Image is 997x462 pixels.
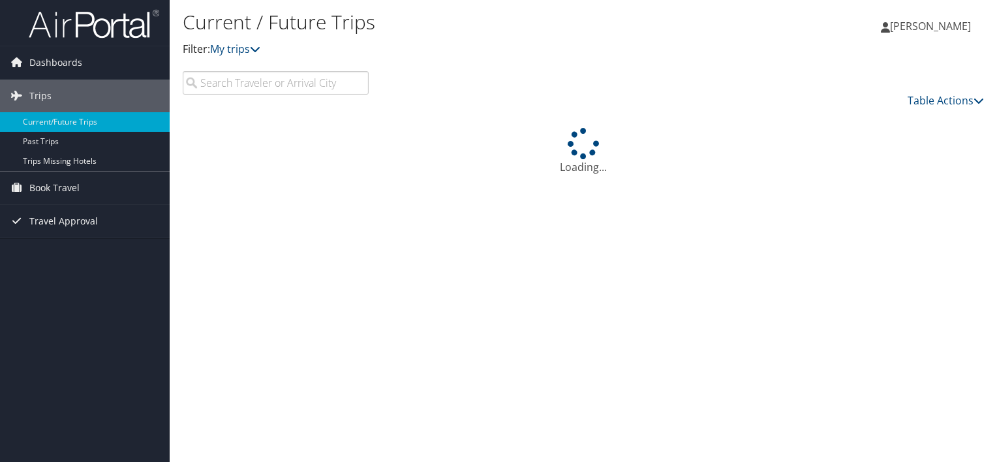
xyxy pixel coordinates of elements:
p: Filter: [183,41,717,58]
span: [PERSON_NAME] [890,19,971,33]
h1: Current / Future Trips [183,8,717,36]
div: Loading... [183,128,984,175]
span: Trips [29,80,52,112]
a: [PERSON_NAME] [881,7,984,46]
a: My trips [210,42,260,56]
input: Search Traveler or Arrival City [183,71,369,95]
img: airportal-logo.png [29,8,159,39]
span: Book Travel [29,172,80,204]
span: Dashboards [29,46,82,79]
span: Travel Approval [29,205,98,238]
a: Table Actions [908,93,984,108]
